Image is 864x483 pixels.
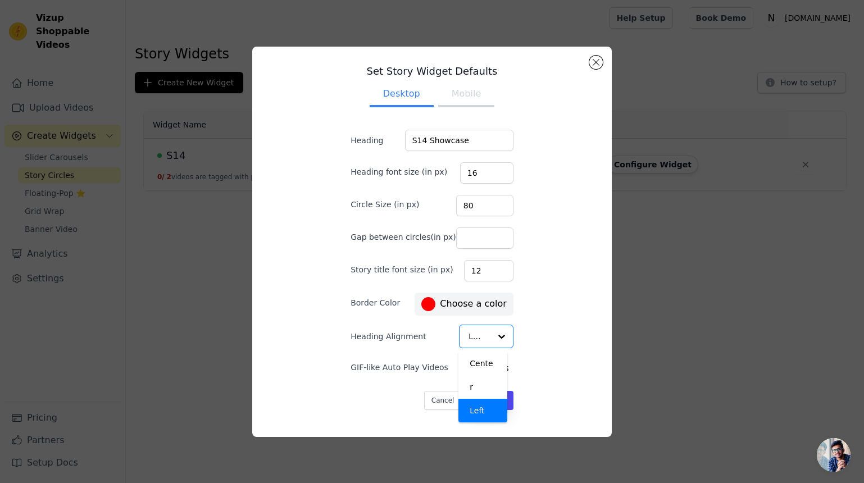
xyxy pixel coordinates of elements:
button: Cancel [424,391,462,410]
div: 开放式聊天 [817,438,851,472]
div: Left [458,399,507,422]
button: Mobile [438,83,494,107]
label: Circle Size (in px) [351,199,419,210]
button: Desktop [370,83,434,107]
label: Heading [351,135,405,146]
input: Add a heading [405,130,513,151]
div: Center [458,352,507,399]
label: Gap between circles(in px) [351,231,456,243]
span: Yes [494,362,509,375]
label: Border Color [351,297,400,308]
label: Choose a color [421,297,506,311]
label: Heading Alignment [351,331,428,342]
h3: Set Story Widget Defaults [333,65,531,78]
label: Heading font size (in px) [351,166,447,177]
button: Close modal [589,56,603,69]
label: Story title font size (in px) [351,264,453,275]
label: GIF-like Auto Play Videos [351,362,448,373]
